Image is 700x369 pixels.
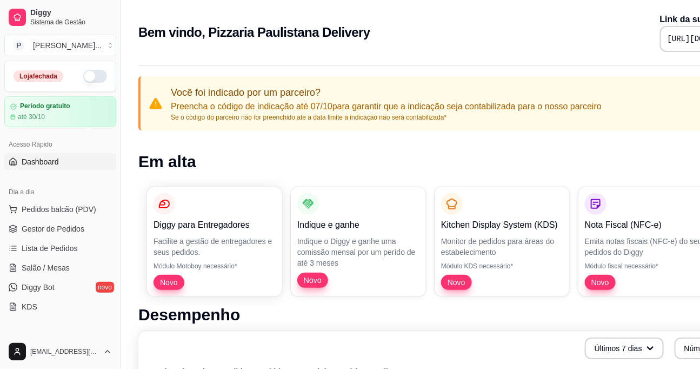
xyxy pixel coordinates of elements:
[4,240,116,257] a: Lista de Pedidos
[147,187,282,296] button: Diggy para EntregadoresFacilite a gestão de entregadores e seus pedidos.Módulo Motoboy necessário...
[154,262,276,271] p: Módulo Motoboy necessário*
[443,277,470,288] span: Novo
[4,201,116,218] button: Pedidos balcão (PDV)
[585,338,664,359] button: Últimos 7 dias
[441,219,563,232] p: Kitchen Display System (KDS)
[4,259,116,276] a: Salão / Mesas
[18,113,45,121] article: até 30/10
[297,219,419,232] p: Indique e ganhe
[154,219,276,232] p: Diggy para Entregadores
[441,262,563,271] p: Módulo KDS necessário*
[4,279,116,296] a: Diggy Botnovo
[20,102,70,110] article: Período gratuito
[138,24,370,41] h2: Bem vindo, Pizzaria Paulistana Delivery
[291,187,426,296] button: Indique e ganheIndique o Diggy e ganhe uma comissão mensal por um perído de até 3 mesesNovo
[297,236,419,268] p: Indique o Diggy e ganhe uma comissão mensal por um perído de até 3 meses
[14,40,24,51] span: P
[22,223,84,234] span: Gestor de Pedidos
[299,275,326,286] span: Novo
[22,204,96,215] span: Pedidos balcão (PDV)
[4,183,116,201] div: Dia a dia
[4,96,116,127] a: Período gratuitoaté 30/10
[4,4,116,30] a: DiggySistema de Gestão
[4,136,116,153] div: Acesso Rápido
[30,347,99,356] span: [EMAIL_ADDRESS][DOMAIN_NAME]
[171,85,602,100] p: Você foi indicado por um parceiro?
[22,262,70,273] span: Salão / Mesas
[171,100,602,113] p: Preencha o código de indicação até 07/10 para garantir que a indicação seja contabilizada para o ...
[30,18,112,27] span: Sistema de Gestão
[4,220,116,238] a: Gestor de Pedidos
[33,40,102,51] div: [PERSON_NAME] ...
[4,298,116,315] a: KDS
[156,277,182,288] span: Novo
[4,328,116,346] div: Catálogo
[14,70,63,82] div: Loja fechada
[171,113,602,122] p: Se o código do parceiro não for preenchido até a data limite a indicação não será contabilizada*
[22,156,59,167] span: Dashboard
[4,35,116,56] button: Select a team
[441,236,563,258] p: Monitor de pedidos para áreas do estabelecimento
[30,8,112,18] span: Diggy
[22,282,55,293] span: Diggy Bot
[4,153,116,170] a: Dashboard
[154,236,276,258] p: Facilite a gestão de entregadores e seus pedidos.
[587,277,614,288] span: Novo
[435,187,570,296] button: Kitchen Display System (KDS)Monitor de pedidos para áreas do estabelecimentoMódulo KDS necessário...
[22,301,37,312] span: KDS
[4,339,116,365] button: [EMAIL_ADDRESS][DOMAIN_NAME]
[22,243,78,254] span: Lista de Pedidos
[83,70,107,83] button: Alterar Status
